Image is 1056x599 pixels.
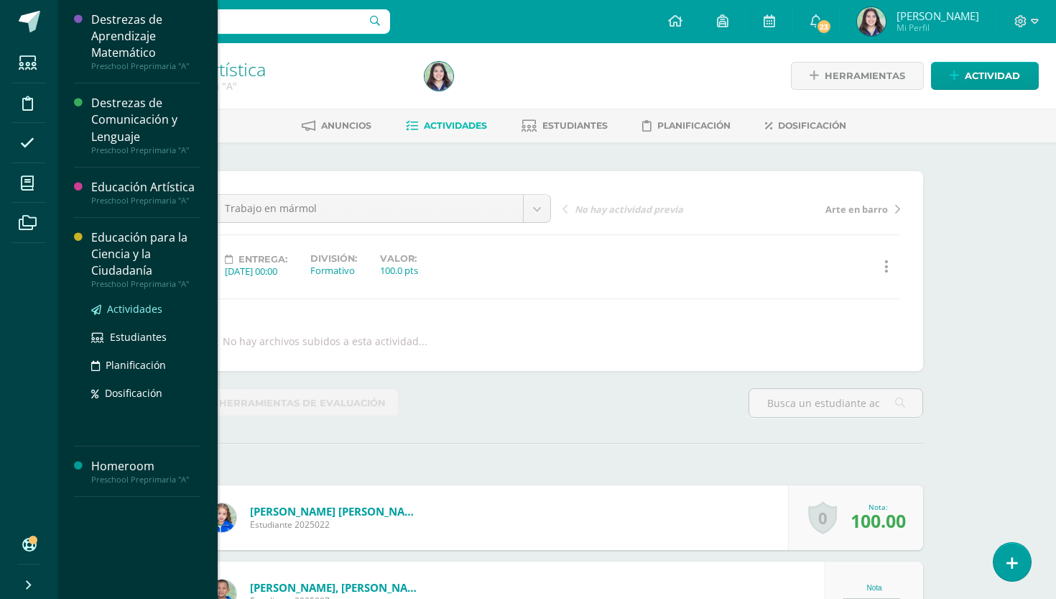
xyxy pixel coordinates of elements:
a: Actividades [406,114,487,137]
input: Busca un estudiante aquí... [749,389,922,417]
span: [PERSON_NAME] [897,9,979,23]
div: 100.0 pts [380,264,418,277]
div: Nota [843,584,906,592]
img: 9c204de8a100608745c733846405fa5c.png [425,62,453,91]
span: Estudiantes [110,330,167,344]
a: HomeroomPreschool Preprimaria "A" [91,458,200,485]
div: Destrezas de Aprendizaje Matemático [91,12,200,61]
span: Anuncios [321,120,371,131]
a: 0 [808,501,837,534]
a: Actividad [931,62,1039,90]
img: 54eb1b3adecdc71fa5634757a5fd71e0.png [208,503,236,532]
div: Preschool Preprimaria "A" [91,61,200,71]
a: Estudiantes [522,114,608,137]
div: Preschool Preprimaria "A" [91,279,200,289]
img: 9c204de8a100608745c733846405fa5c.png [857,7,886,36]
a: Destrezas de Comunicación y LenguajePreschool Preprimaria "A" [91,95,200,155]
span: 100.00 [851,508,906,533]
div: Nota: [851,502,906,512]
span: Mi Perfil [897,22,979,34]
span: 23 [816,19,832,35]
span: Actividades [107,302,162,316]
a: Planificación [91,357,200,373]
input: Busca un usuario... [67,9,390,34]
span: Actividades [424,120,487,131]
label: Valor: [380,253,418,264]
div: Preschool Preprimaria "A" [91,196,200,206]
span: Arte en barro [825,203,888,216]
span: Actividad [965,63,1020,89]
span: Planificación [657,120,731,131]
div: Preschool Preprimaria "A" [91,475,200,485]
span: Planificación [106,358,166,372]
a: Arte en barro [731,201,900,216]
span: Estudiante 2025022 [250,518,422,531]
a: Educación para la Ciencia y la CiudadaníaPreschool Preprimaria "A" [91,229,200,289]
a: Dosificación [91,385,200,401]
a: Dosificación [765,114,846,137]
span: Herramientas de evaluación [219,390,386,416]
h1: Educación Artística [112,59,407,79]
a: [PERSON_NAME] [PERSON_NAME] [250,504,422,518]
a: Anuncios [302,114,371,137]
div: [DATE] 00:00 [225,265,287,278]
div: No hay archivos subidos a esta actividad... [223,334,427,348]
div: Preschool Preprimaria "A" [91,145,200,155]
div: Educación para la Ciencia y la Ciudadanía [91,229,200,279]
span: Dosificación [105,386,162,400]
div: Homeroom [91,458,200,475]
span: Estudiantes [542,120,608,131]
label: División: [310,253,357,264]
a: Educación ArtísticaPreschool Preprimaria "A" [91,179,200,206]
div: Formativo [310,264,357,277]
div: Destrezas de Comunicación y Lenguaje [91,95,200,145]
a: Herramientas [791,62,924,90]
div: Preschool Preprimaria 'A' [112,79,407,93]
a: Estudiantes [91,329,200,345]
a: Trabajo en mármol [214,195,550,222]
a: Actividades [91,301,200,317]
span: Herramientas [825,63,905,89]
span: Entrega: [238,254,287,265]
span: Trabajo en mármol [225,195,512,222]
span: No hay actividad previa [575,203,683,216]
a: [PERSON_NAME], [PERSON_NAME] [250,580,422,595]
a: Planificación [642,114,731,137]
div: Educación Artística [91,179,200,196]
span: Dosificación [778,120,846,131]
a: Destrezas de Aprendizaje MatemáticoPreschool Preprimaria "A" [91,12,200,71]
